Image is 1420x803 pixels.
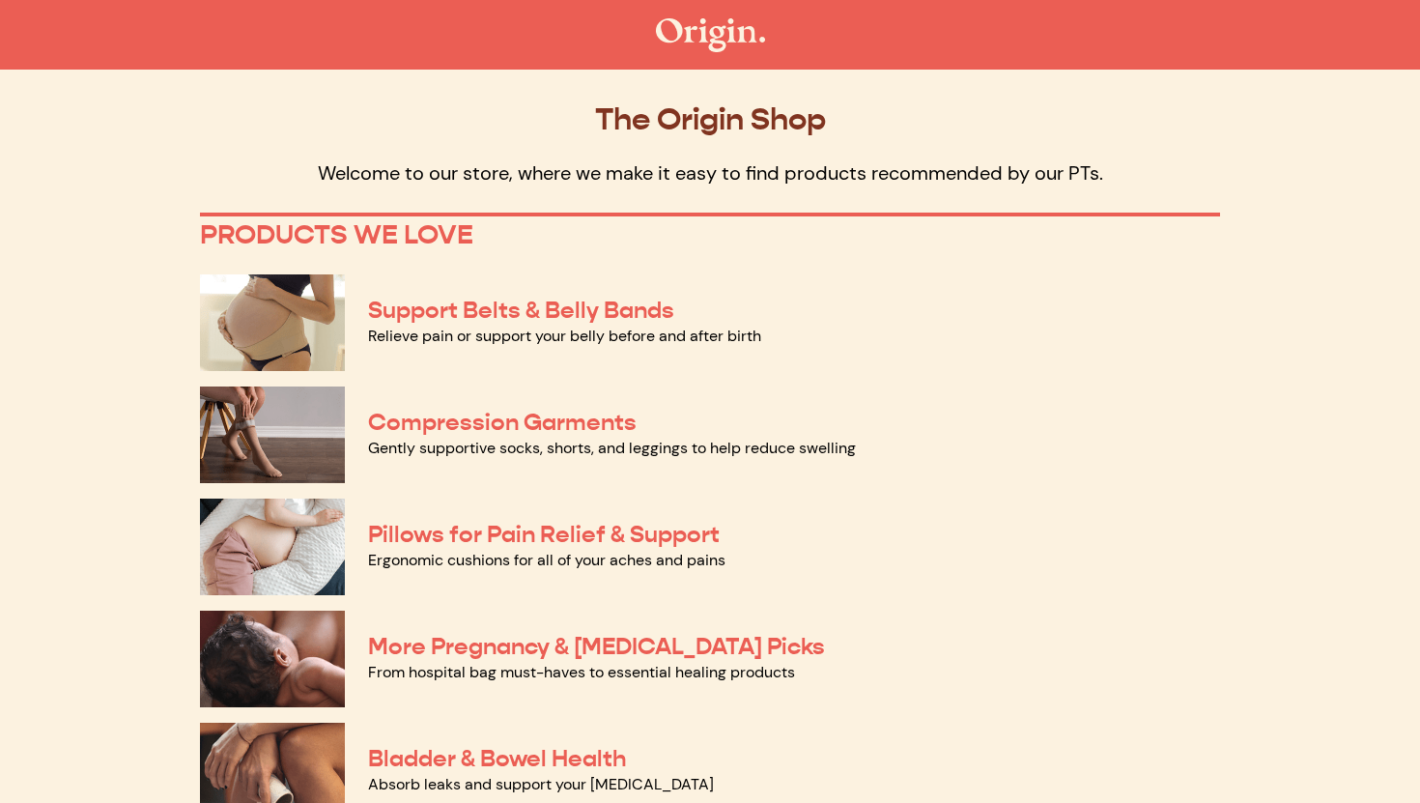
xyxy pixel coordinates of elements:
[200,499,345,595] img: Pillows for Pain Relief & Support
[368,326,761,346] a: Relieve pain or support your belly before and after birth
[368,662,795,682] a: From hospital bag must-haves to essential healing products
[368,550,725,570] a: Ergonomic cushions for all of your aches and pains
[368,296,674,325] a: Support Belts & Belly Bands
[200,160,1220,186] p: Welcome to our store, where we make it easy to find products recommended by our PTs.
[368,774,714,794] a: Absorb leaks and support your [MEDICAL_DATA]
[200,387,345,483] img: Compression Garments
[200,611,345,707] img: More Pregnancy & Postpartum Picks
[368,438,856,458] a: Gently supportive socks, shorts, and leggings to help reduce swelling
[368,744,626,773] a: Bladder & Bowel Health
[200,218,1220,251] p: PRODUCTS WE LOVE
[368,408,637,437] a: Compression Garments
[368,520,720,549] a: Pillows for Pain Relief & Support
[200,274,345,371] img: Support Belts & Belly Bands
[200,100,1220,137] p: The Origin Shop
[368,632,825,661] a: More Pregnancy & [MEDICAL_DATA] Picks
[656,18,765,52] img: The Origin Shop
